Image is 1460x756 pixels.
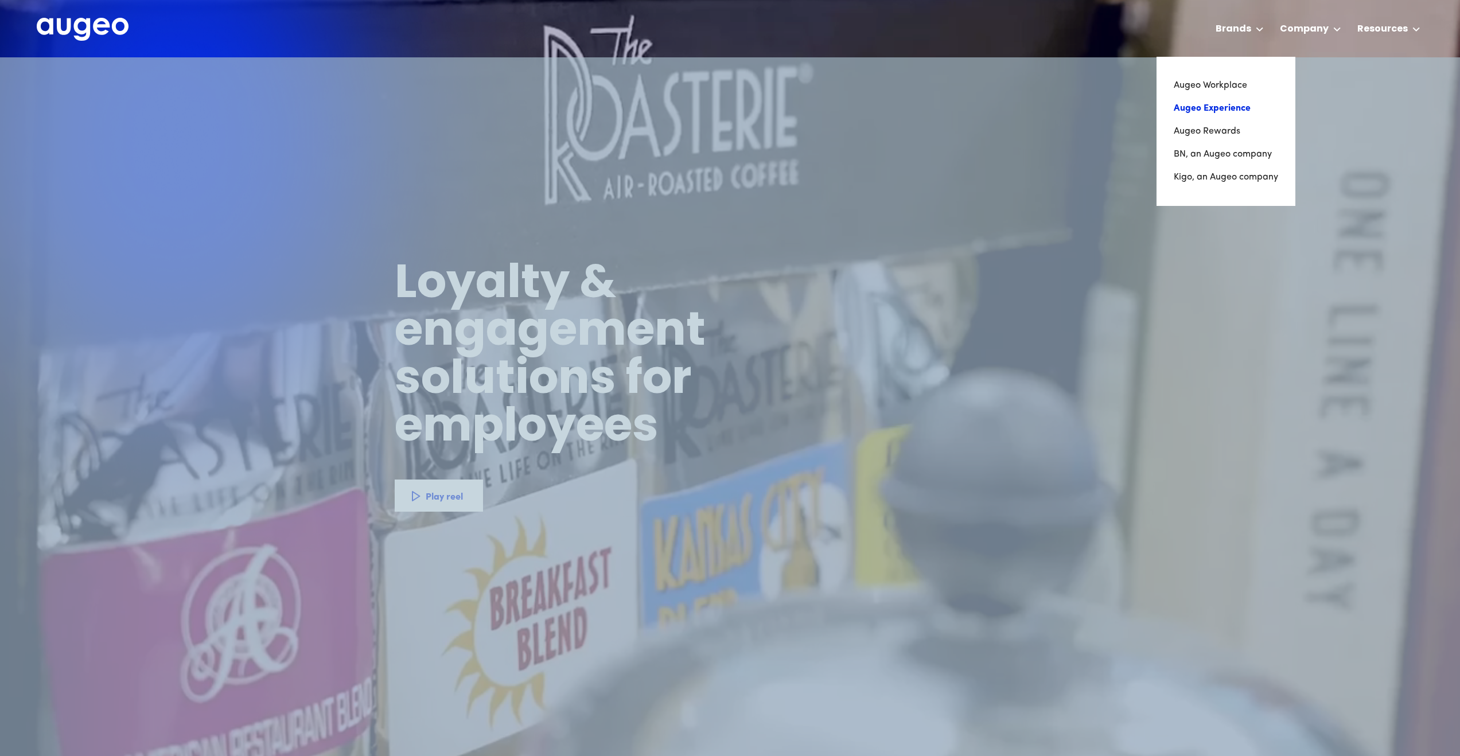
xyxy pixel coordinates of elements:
div: Resources [1357,22,1408,36]
a: Augeo Rewards [1174,120,1278,143]
a: home [37,18,129,42]
nav: Brands [1157,57,1295,206]
div: Company [1280,22,1329,36]
div: Brands [1216,22,1251,36]
img: Augeo's full logo in white. [37,18,129,41]
a: Augeo Experience [1174,97,1278,120]
a: Kigo, an Augeo company [1174,166,1278,189]
a: Augeo Workplace [1174,74,1278,97]
a: BN, an Augeo company [1174,143,1278,166]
